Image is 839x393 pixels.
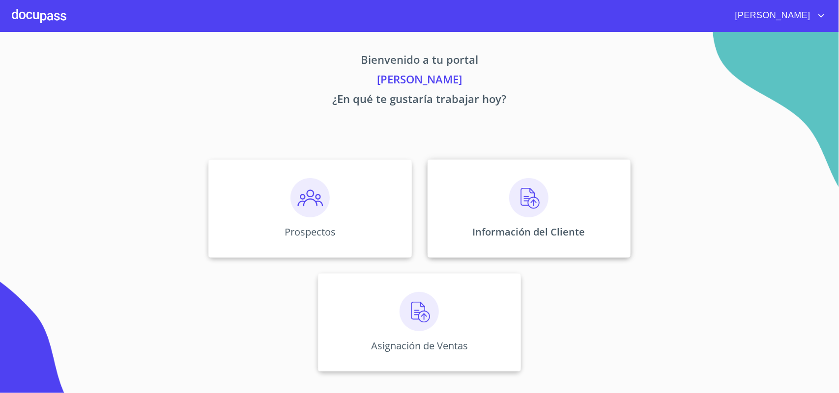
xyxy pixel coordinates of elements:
[371,339,468,352] p: Asignación de Ventas
[117,71,723,91] p: [PERSON_NAME]
[117,91,723,110] p: ¿En qué te gustaría trabajar hoy?
[285,225,336,238] p: Prospectos
[728,8,827,24] button: account of current user
[728,8,815,24] span: [PERSON_NAME]
[509,178,549,217] img: carga.png
[117,52,723,71] p: Bienvenido a tu portal
[290,178,330,217] img: prospectos.png
[473,225,585,238] p: Información del Cliente
[400,292,439,331] img: carga.png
